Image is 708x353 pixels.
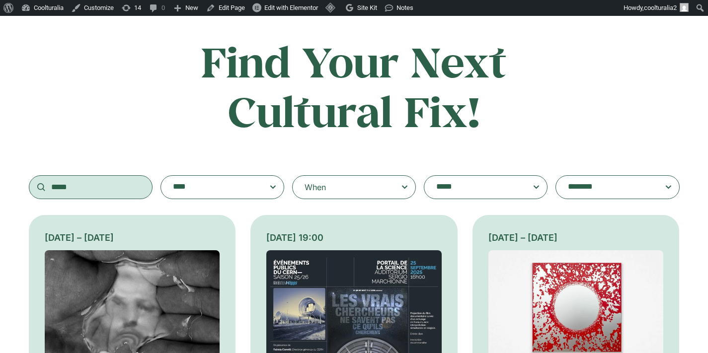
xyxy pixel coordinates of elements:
div: [DATE] – [DATE] [488,231,664,244]
div: [DATE] 19:00 [266,231,442,244]
textarea: Search [568,180,647,194]
textarea: Search [436,180,516,194]
span: Edit with Elementor [264,4,318,11]
span: coolturalia2 [644,4,677,11]
div: [DATE] – [DATE] [45,231,220,244]
div: When [305,181,326,193]
span: Site Kit [357,4,377,11]
textarea: Search [173,180,252,194]
h2: Find Your Next Cultural Fix! [159,37,550,136]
